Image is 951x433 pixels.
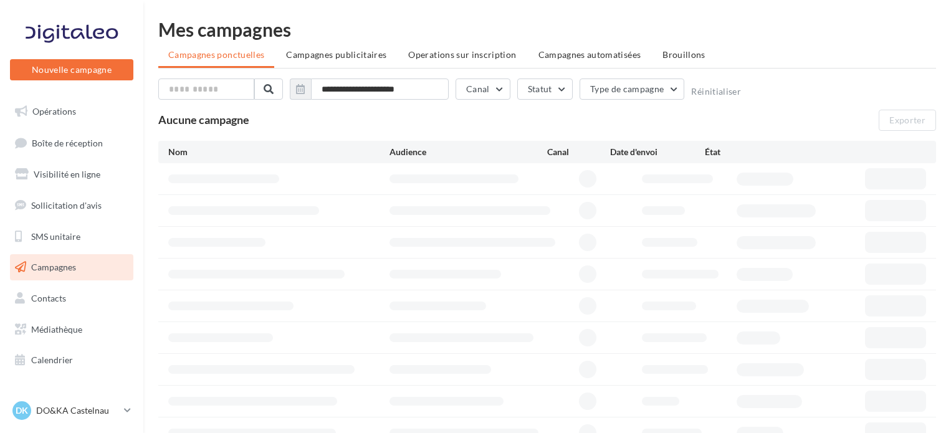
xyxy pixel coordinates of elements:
[10,399,133,422] a: DK DO&KA Castelnau
[16,404,28,417] span: DK
[7,316,136,343] a: Médiathèque
[286,49,386,60] span: Campagnes publicitaires
[547,146,610,158] div: Canal
[31,262,76,272] span: Campagnes
[7,347,136,373] a: Calendrier
[31,293,66,303] span: Contacts
[7,254,136,280] a: Campagnes
[610,146,705,158] div: Date d'envoi
[517,79,573,100] button: Statut
[32,106,76,117] span: Opérations
[538,49,641,60] span: Campagnes automatisées
[7,224,136,250] a: SMS unitaire
[7,98,136,125] a: Opérations
[879,110,936,131] button: Exporter
[662,49,705,60] span: Brouillons
[32,137,103,148] span: Boîte de réception
[580,79,685,100] button: Type de campagne
[31,324,82,335] span: Médiathèque
[36,404,119,417] p: DO&KA Castelnau
[34,169,100,179] span: Visibilité en ligne
[31,231,80,241] span: SMS unitaire
[456,79,510,100] button: Canal
[705,146,800,158] div: État
[168,146,389,158] div: Nom
[691,87,741,97] button: Réinitialiser
[7,193,136,219] a: Sollicitation d'avis
[389,146,547,158] div: Audience
[7,161,136,188] a: Visibilité en ligne
[158,20,936,39] div: Mes campagnes
[408,49,516,60] span: Operations sur inscription
[158,113,249,126] span: Aucune campagne
[31,200,102,211] span: Sollicitation d'avis
[31,354,73,365] span: Calendrier
[7,285,136,312] a: Contacts
[7,130,136,156] a: Boîte de réception
[10,59,133,80] button: Nouvelle campagne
